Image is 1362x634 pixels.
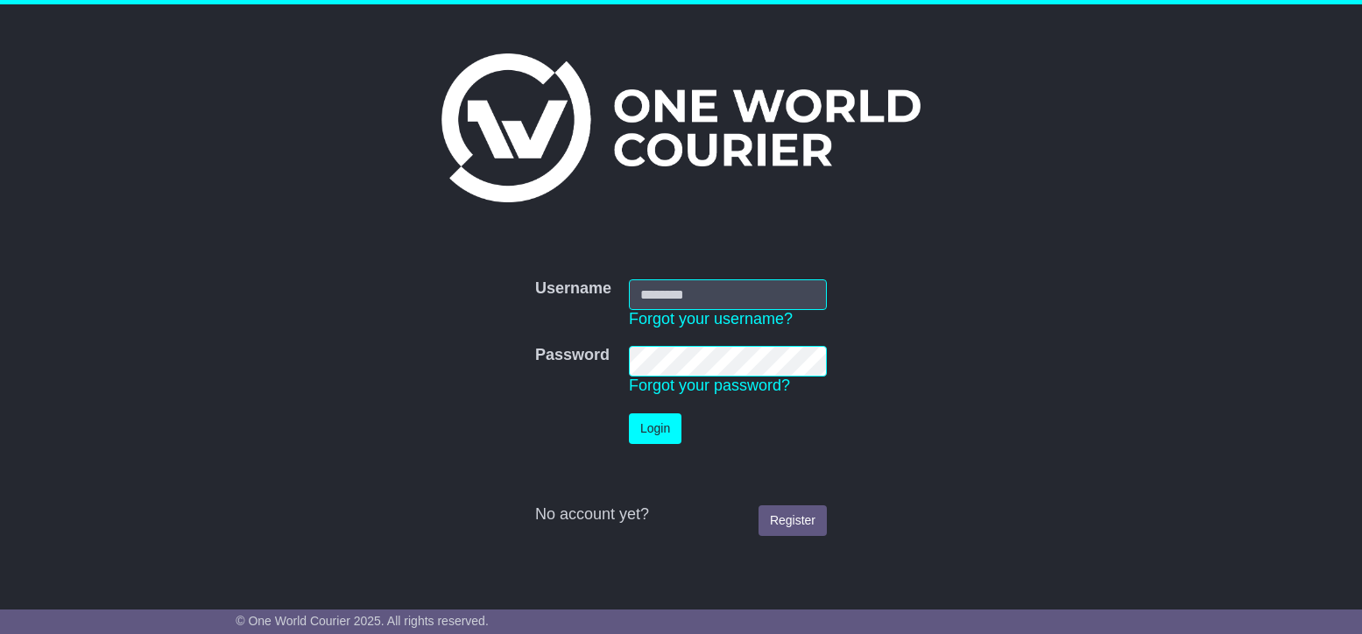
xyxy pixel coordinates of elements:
[759,505,827,536] a: Register
[535,505,827,525] div: No account yet?
[441,53,920,202] img: One World
[629,413,681,444] button: Login
[535,346,610,365] label: Password
[629,377,790,394] a: Forgot your password?
[535,279,611,299] label: Username
[236,614,489,628] span: © One World Courier 2025. All rights reserved.
[629,310,793,328] a: Forgot your username?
